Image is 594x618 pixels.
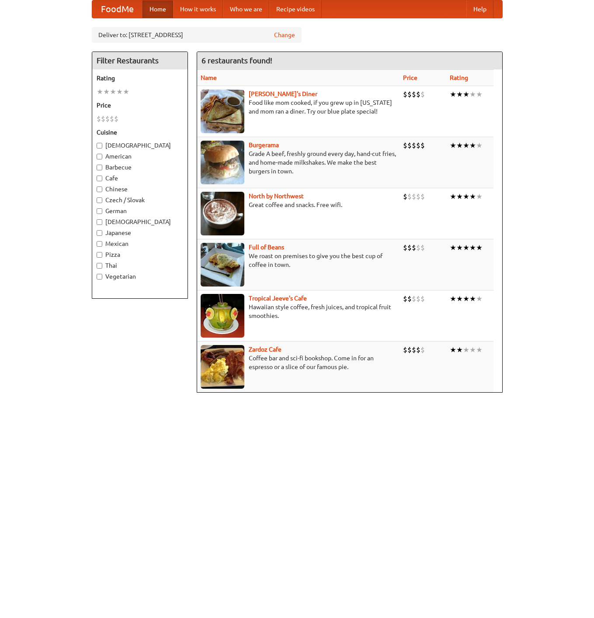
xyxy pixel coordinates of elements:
[450,74,468,81] a: Rating
[403,243,407,252] li: $
[105,114,110,124] li: $
[201,303,396,320] p: Hawaiian style coffee, fresh juices, and tropical fruit smoothies.
[469,192,476,201] li: ★
[456,243,463,252] li: ★
[110,114,114,124] li: $
[456,345,463,355] li: ★
[201,98,396,116] p: Food like mom cooked, if you grew up in [US_STATE] and mom ran a diner. Try our blue plate special!
[201,354,396,371] p: Coffee bar and sci-fi bookshop. Come in for an espresso or a slice of our famous pie.
[466,0,493,18] a: Help
[469,90,476,99] li: ★
[201,149,396,176] p: Grade A beef, freshly ground every day, hand-cut fries, and home-made milkshakes. We make the bes...
[201,90,244,133] img: sallys.jpg
[116,87,123,97] li: ★
[249,244,284,251] a: Full of Beans
[456,141,463,150] li: ★
[456,294,463,304] li: ★
[97,163,183,172] label: Barbecue
[97,165,102,170] input: Barbecue
[249,346,281,353] a: Zardoz Cafe
[97,261,183,270] label: Thai
[450,90,456,99] li: ★
[416,192,420,201] li: $
[269,0,322,18] a: Recipe videos
[407,345,412,355] li: $
[103,87,110,97] li: ★
[403,345,407,355] li: $
[97,197,102,203] input: Czech / Slovak
[416,243,420,252] li: $
[407,90,412,99] li: $
[142,0,173,18] a: Home
[403,90,407,99] li: $
[97,241,102,247] input: Mexican
[97,141,183,150] label: [DEMOGRAPHIC_DATA]
[450,192,456,201] li: ★
[97,219,102,225] input: [DEMOGRAPHIC_DATA]
[97,185,183,193] label: Chinese
[403,192,407,201] li: $
[416,294,420,304] li: $
[97,74,183,83] h5: Rating
[412,243,416,252] li: $
[450,243,456,252] li: ★
[403,141,407,150] li: $
[420,243,425,252] li: $
[223,0,269,18] a: Who we are
[201,345,244,389] img: zardoz.jpg
[420,345,425,355] li: $
[416,345,420,355] li: $
[416,90,420,99] li: $
[201,243,244,287] img: beans.jpg
[420,90,425,99] li: $
[249,295,307,302] a: Tropical Jeeve's Cafe
[201,141,244,184] img: burgerama.jpg
[463,90,469,99] li: ★
[97,114,101,124] li: $
[403,74,417,81] a: Price
[412,345,416,355] li: $
[476,243,483,252] li: ★
[456,90,463,99] li: ★
[456,192,463,201] li: ★
[469,345,476,355] li: ★
[97,101,183,110] h5: Price
[412,90,416,99] li: $
[274,31,295,39] a: Change
[97,87,103,97] li: ★
[463,294,469,304] li: ★
[201,192,244,235] img: north.jpg
[420,141,425,150] li: $
[201,200,396,209] p: Great coffee and snacks. Free wifi.
[412,294,416,304] li: $
[249,142,279,148] a: Burgerama
[201,294,244,338] img: jeeves.jpg
[201,252,396,269] p: We roast on premises to give you the best cup of coffee in town.
[249,193,304,200] a: North by Northwest
[476,90,483,99] li: ★
[476,345,483,355] li: ★
[476,141,483,150] li: ★
[450,345,456,355] li: ★
[97,274,102,280] input: Vegetarian
[97,272,183,281] label: Vegetarian
[476,192,483,201] li: ★
[201,56,272,65] ng-pluralize: 6 restaurants found!
[97,174,183,183] label: Cafe
[97,218,183,226] label: [DEMOGRAPHIC_DATA]
[469,243,476,252] li: ★
[97,230,102,236] input: Japanese
[92,52,188,69] h4: Filter Restaurants
[463,192,469,201] li: ★
[97,228,183,237] label: Japanese
[412,141,416,150] li: $
[97,154,102,159] input: American
[97,208,102,214] input: German
[201,74,217,81] a: Name
[407,243,412,252] li: $
[407,294,412,304] li: $
[97,176,102,181] input: Cafe
[97,186,102,192] input: Chinese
